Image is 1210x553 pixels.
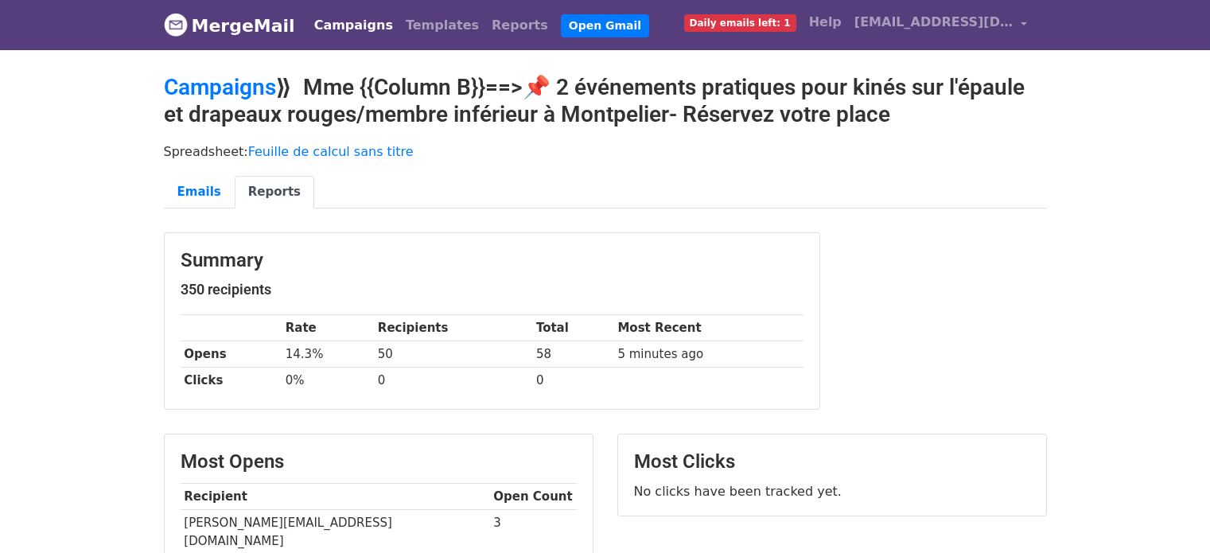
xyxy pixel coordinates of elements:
[803,6,848,38] a: Help
[181,249,803,272] h3: Summary
[614,341,803,368] td: 5 minutes ago
[1130,477,1210,553] iframe: Chat Widget
[308,10,399,41] a: Campaigns
[164,176,235,208] a: Emails
[848,6,1034,44] a: [EMAIL_ADDRESS][DOMAIN_NAME]
[485,10,554,41] a: Reports
[532,315,614,341] th: Total
[1130,477,1210,553] div: Widget de chat
[634,483,1030,500] p: No clicks have been tracked yet.
[164,74,1047,127] h2: ⟫ Mme {{Column B}}==>📌 2 événements pratiques pour kinés sur l'épaule et drapeaux rouges/membre i...
[164,143,1047,160] p: Spreadsheet:
[181,368,282,394] th: Clicks
[164,13,188,37] img: MergeMail logo
[282,368,374,394] td: 0%
[684,14,796,32] span: Daily emails left: 1
[282,341,374,368] td: 14.3%
[561,14,649,37] a: Open Gmail
[614,315,803,341] th: Most Recent
[181,281,803,298] h5: 350 recipients
[490,484,577,510] th: Open Count
[374,341,532,368] td: 50
[282,315,374,341] th: Rate
[235,176,314,208] a: Reports
[374,315,532,341] th: Recipients
[181,341,282,368] th: Opens
[678,6,803,38] a: Daily emails left: 1
[164,74,276,100] a: Campaigns
[854,13,1014,32] span: [EMAIL_ADDRESS][DOMAIN_NAME]
[399,10,485,41] a: Templates
[248,144,414,159] a: Feuille de calcul sans titre
[532,368,614,394] td: 0
[181,450,577,473] h3: Most Opens
[374,368,532,394] td: 0
[532,341,614,368] td: 58
[181,484,490,510] th: Recipient
[164,9,295,42] a: MergeMail
[634,450,1030,473] h3: Most Clicks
